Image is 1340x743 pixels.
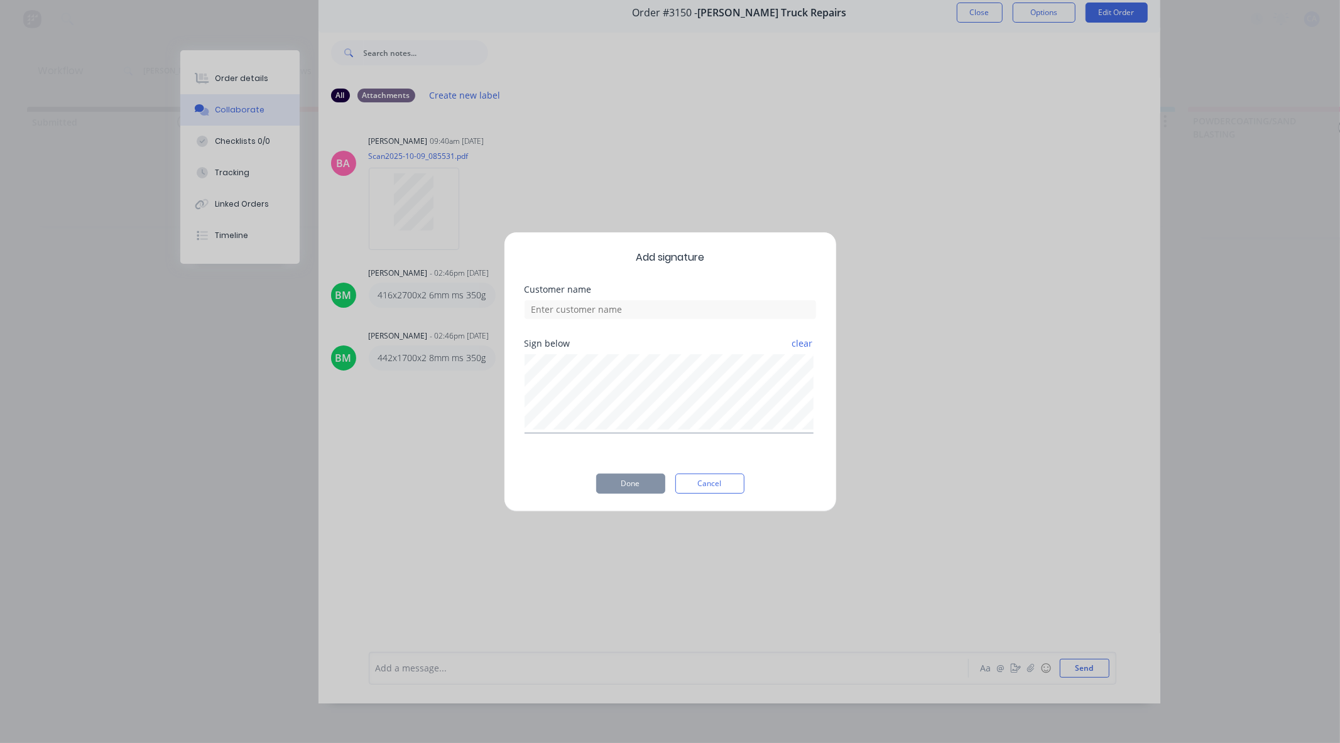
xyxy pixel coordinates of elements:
[525,339,816,348] div: Sign below
[525,250,816,265] span: Add signature
[675,474,744,494] button: Cancel
[525,285,816,294] div: Customer name
[792,332,814,355] button: clear
[525,300,816,319] input: Enter customer name
[596,474,665,494] button: Done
